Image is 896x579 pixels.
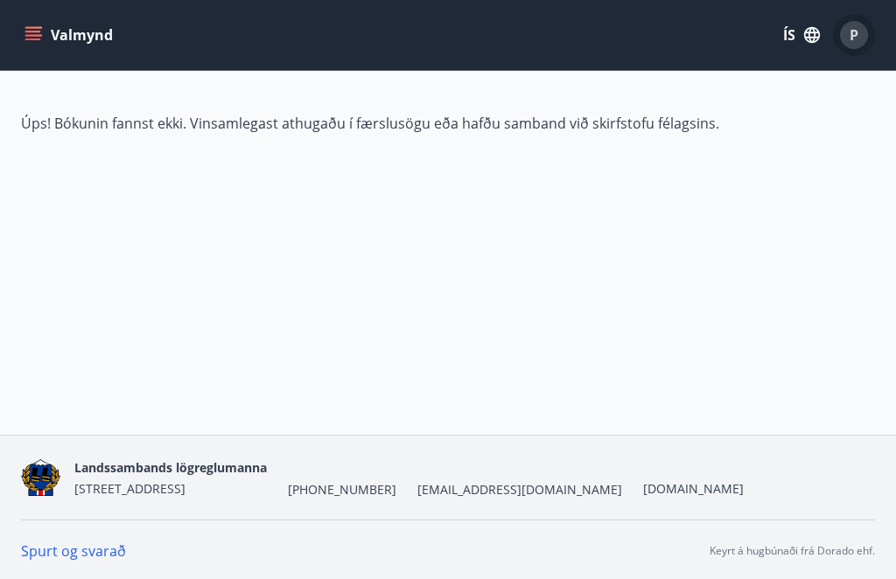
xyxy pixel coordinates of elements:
[288,481,396,499] span: [PHONE_NUMBER]
[643,480,744,497] a: [DOMAIN_NAME]
[417,481,622,499] span: [EMAIL_ADDRESS][DOMAIN_NAME]
[21,114,719,133] span: Úps! Bókunin fannst ekki. Vinsamlegast athugaðu í færslusögu eða hafðu samband við skirfstofu fél...
[21,459,60,497] img: 1cqKbADZNYZ4wXUG0EC2JmCwhQh0Y6EN22Kw4FTY.png
[710,543,875,559] p: Keyrt á hugbúnaði frá Dorado ehf.
[74,459,267,476] span: Landssambands lögreglumanna
[21,541,126,561] a: Spurt og svarað
[850,25,858,45] span: P
[21,19,120,51] button: menu
[74,480,185,497] span: [STREET_ADDRESS]
[833,14,875,56] button: P
[773,19,829,51] button: ÍS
